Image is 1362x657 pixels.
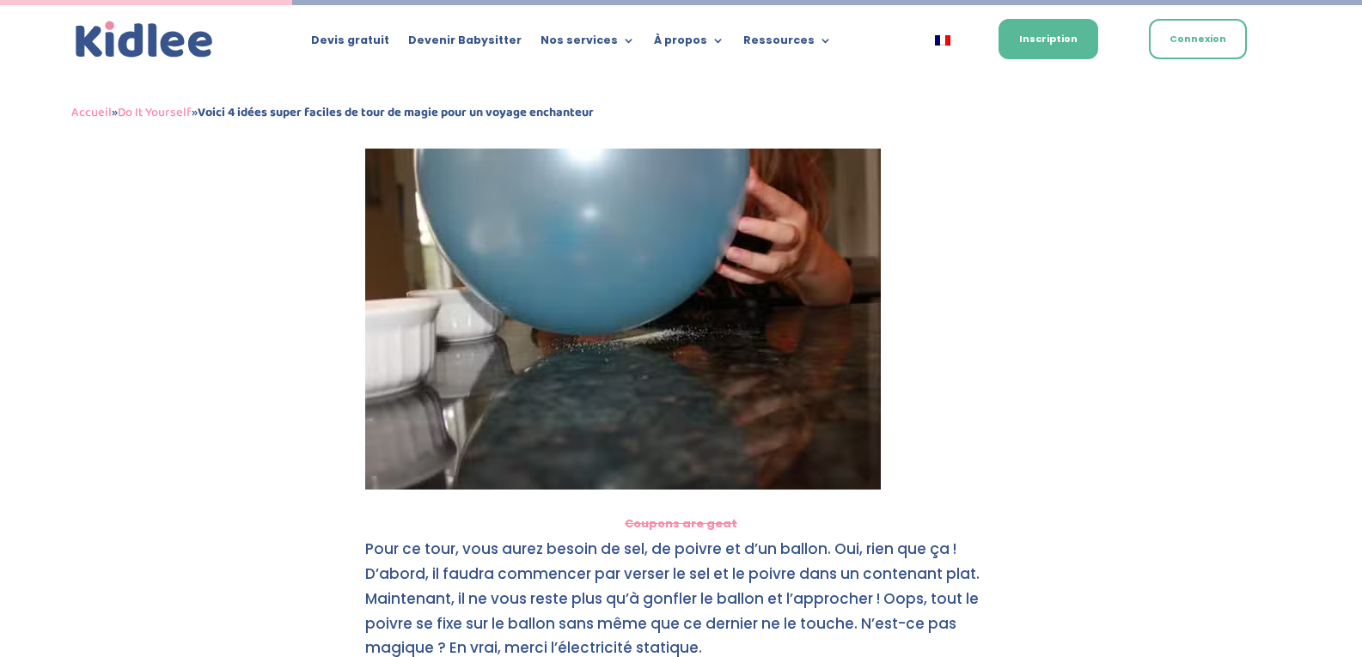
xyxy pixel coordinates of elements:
a: Ressources [743,34,832,53]
a: Kidlee Logo [71,17,217,63]
a: Connexion [1149,19,1247,59]
a: Devenir Babysitter [408,34,522,53]
strong: Voici 4 idées super faciles de tour de magie pour un voyage enchanteur [198,102,594,123]
a: Inscription [999,19,1098,59]
a: Coupons are geat [625,515,737,532]
img: Français [935,35,950,46]
a: Nos services [541,34,635,53]
span: » » [71,102,594,123]
a: Devis gratuit [311,34,389,53]
a: Do It Yourself [118,102,192,123]
img: logo_kidlee_bleu [71,17,217,63]
a: Accueil [71,102,112,123]
a: À propos [654,34,724,53]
